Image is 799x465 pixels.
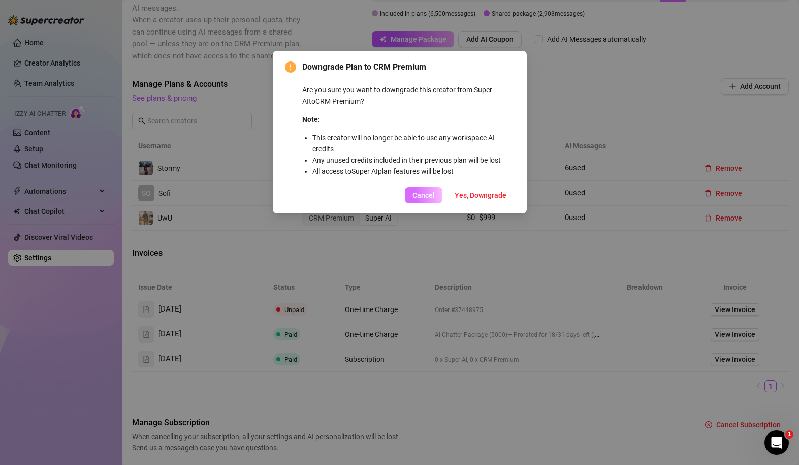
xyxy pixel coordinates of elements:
[455,191,506,199] span: Yes, Downgrade
[312,132,515,154] li: This creator will no longer be able to use any workspace AI credits
[302,84,515,107] p: Are you sure you want to downgrade this creator from Super AI to CRM Premium ?
[785,430,793,439] span: 1
[302,61,515,73] span: Downgrade Plan to CRM Premium
[764,430,789,455] iframe: Intercom live chat
[312,166,515,177] li: All access to Super AI plan features will be lost
[405,187,442,203] button: Cancel
[285,61,296,73] span: exclamation-circle
[312,154,515,166] li: Any unused credits included in their previous plan will be lost
[412,191,435,199] span: Cancel
[446,187,515,203] button: Yes, Downgrade
[302,115,320,123] strong: Note:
